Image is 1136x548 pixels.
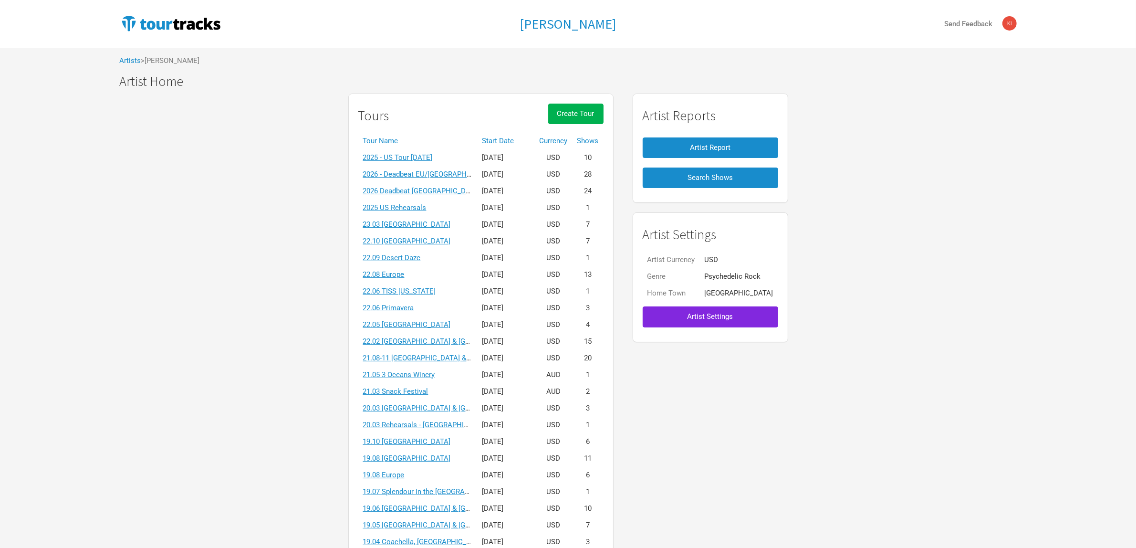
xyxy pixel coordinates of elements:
[535,166,573,183] td: USD
[535,200,573,216] td: USD
[643,252,700,268] td: Artist Currency
[363,287,436,295] a: 22.06 TISS [US_STATE]
[643,108,778,123] h1: Artist Reports
[535,500,573,517] td: USD
[363,471,405,479] a: 19.08 Europe
[573,266,604,283] td: 13
[535,283,573,300] td: USD
[643,268,700,285] td: Genre
[478,400,535,417] td: [DATE]
[548,104,604,133] a: Create Tour
[535,450,573,467] td: USD
[478,417,535,433] td: [DATE]
[535,333,573,350] td: USD
[573,333,604,350] td: 15
[520,17,616,32] a: [PERSON_NAME]
[573,450,604,467] td: 11
[573,484,604,500] td: 1
[573,233,604,250] td: 7
[120,14,223,33] img: TourTracks
[535,433,573,450] td: USD
[363,537,486,546] a: 19.04 Coachella, [GEOGRAPHIC_DATA]
[478,517,535,534] td: [DATE]
[478,316,535,333] td: [DATE]
[478,333,535,350] td: [DATE]
[478,233,535,250] td: [DATE]
[478,350,535,367] td: [DATE]
[520,15,616,32] h1: [PERSON_NAME]
[478,133,535,149] th: Start Date
[363,454,451,463] a: 19.08 [GEOGRAPHIC_DATA]
[573,417,604,433] td: 1
[535,316,573,333] td: USD
[535,300,573,316] td: USD
[363,153,433,162] a: 2025 - US Tour [DATE]
[535,383,573,400] td: AUD
[573,500,604,517] td: 10
[363,387,428,396] a: 21.03 Snack Festival
[478,300,535,316] td: [DATE]
[643,302,778,332] a: Artist Settings
[643,227,778,242] h1: Artist Settings
[573,400,604,417] td: 3
[478,149,535,166] td: [DATE]
[120,56,141,65] a: Artists
[363,404,528,412] a: 20.03 [GEOGRAPHIC_DATA] & [GEOGRAPHIC_DATA]
[643,285,700,302] td: Home Town
[573,200,604,216] td: 1
[363,187,586,195] a: 2026 Deadbeat [GEOGRAPHIC_DATA] & [GEOGRAPHIC_DATA] Summer
[478,183,535,200] td: [DATE]
[478,166,535,183] td: [DATE]
[643,168,778,188] button: Search Shows
[363,437,451,446] a: 19.10 [GEOGRAPHIC_DATA]
[478,250,535,266] td: [DATE]
[535,400,573,417] td: USD
[535,233,573,250] td: USD
[478,216,535,233] td: [DATE]
[945,20,993,28] strong: Send Feedback
[478,500,535,517] td: [DATE]
[363,220,451,229] a: 23 03 [GEOGRAPHIC_DATA]
[573,467,604,484] td: 6
[358,133,478,149] th: Tour Name
[478,283,535,300] td: [DATE]
[573,166,604,183] td: 28
[548,104,604,124] button: Create Tour
[363,170,520,179] a: 2026 - Deadbeat EU/[GEOGRAPHIC_DATA] [DATE]
[573,133,604,149] th: Shows
[688,312,733,321] span: Artist Settings
[573,433,604,450] td: 6
[535,350,573,367] td: USD
[363,270,405,279] a: 22.08 Europe
[358,108,389,123] h1: Tours
[573,367,604,383] td: 1
[535,149,573,166] td: USD
[363,320,451,329] a: 22.05 [GEOGRAPHIC_DATA]
[478,200,535,216] td: [DATE]
[363,237,451,245] a: 22.10 [GEOGRAPHIC_DATA]
[363,504,528,513] a: 19.06 [GEOGRAPHIC_DATA] & [GEOGRAPHIC_DATA]
[573,250,604,266] td: 1
[478,383,535,400] td: [DATE]
[573,216,604,233] td: 7
[535,133,573,149] th: Currency
[688,173,733,182] span: Search Shows
[363,421,569,429] a: 20.03 Rehearsals - [GEOGRAPHIC_DATA] & [GEOGRAPHIC_DATA]
[535,417,573,433] td: USD
[478,367,535,383] td: [DATE]
[573,350,604,367] td: 20
[690,143,730,152] span: Artist Report
[535,250,573,266] td: USD
[478,484,535,500] td: [DATE]
[700,252,778,268] td: USD
[700,268,778,285] td: Psychedelic Rock
[363,253,421,262] a: 22.09 Desert Daze
[573,300,604,316] td: 3
[557,109,594,118] span: Create Tour
[535,484,573,500] td: USD
[363,203,427,212] a: 2025 US Rehearsals
[643,306,778,327] button: Artist Settings
[573,183,604,200] td: 24
[363,337,528,346] a: 22.02 [GEOGRAPHIC_DATA] & [GEOGRAPHIC_DATA]
[535,183,573,200] td: USD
